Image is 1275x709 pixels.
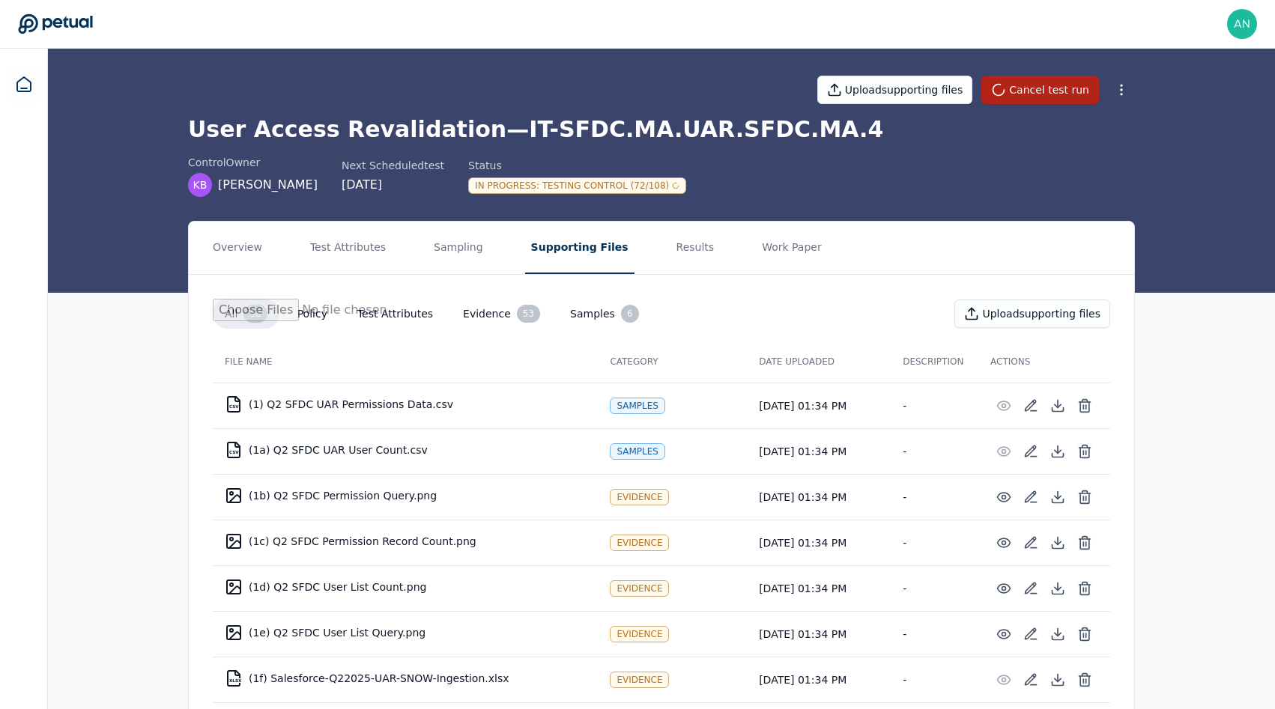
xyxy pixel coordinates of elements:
td: (1d) Q2 SFDC User List Count.png [213,569,598,605]
button: Evidence53 [451,299,552,329]
td: [DATE] 01:34 PM [747,520,891,565]
button: Test Attributes [304,222,392,274]
span: [PERSON_NAME] [218,176,318,194]
th: Date Uploaded [747,341,891,383]
td: [DATE] 01:34 PM [747,428,891,474]
button: Add/Edit Description [1017,621,1044,648]
button: Delete File [1071,529,1098,556]
button: Test Attributes [345,300,445,327]
th: File Name [213,341,598,383]
button: Samples6 [558,299,651,329]
div: Samples [610,398,665,414]
h1: User Access Revalidation — IT-SFDC.MA.UAR.SFDC.MA.4 [188,116,1135,143]
button: Delete File [1071,575,1098,602]
button: Download File [1044,621,1071,648]
div: 58 [243,305,267,323]
td: - [891,657,978,702]
button: Delete File [1071,621,1098,648]
button: Delete File [1071,392,1098,419]
th: Description [891,341,978,383]
button: Policy [285,300,339,327]
button: Uploadsupporting files [954,299,1110,328]
div: 53 [517,305,540,323]
td: - [891,565,978,611]
button: Preview File (hover for quick preview, click for full view) [990,529,1017,556]
div: Evidence [610,535,669,551]
button: Download File [1044,392,1071,419]
div: Status [468,158,686,173]
button: All58 [213,299,279,329]
td: [DATE] 01:34 PM [747,383,891,428]
button: Delete File [1071,438,1098,465]
td: [DATE] 01:34 PM [747,657,891,702]
button: Overview [207,222,268,274]
div: Next Scheduled test [342,158,444,173]
td: (1a) Q2 SFDC UAR User Count.csv [213,432,598,468]
div: XLSX [229,678,241,683]
td: (1) Q2 SFDC UAR Permissions Data.csv [213,386,598,422]
div: Samples [610,443,665,460]
td: - [891,474,978,520]
button: Preview File (hover for quick preview, click for full view) [990,438,1017,465]
button: Preview File (hover for quick preview, click for full view) [990,484,1017,511]
div: 6 [621,305,639,323]
span: KB [193,177,208,192]
button: Add/Edit Description [1017,484,1044,511]
nav: Tabs [189,222,1134,274]
td: - [891,383,978,428]
button: Download File [1044,438,1071,465]
div: Evidence [610,626,669,642]
td: [DATE] 01:34 PM [747,565,891,611]
button: Preview File (hover for quick preview, click for full view) [990,575,1017,602]
button: Add/Edit Description [1017,666,1044,693]
th: Actions [978,341,1110,383]
img: andrew+toast@petual.ai [1227,9,1257,39]
button: Add/Edit Description [1017,438,1044,465]
td: [DATE] 01:34 PM [747,611,891,657]
button: Download File [1044,575,1071,602]
button: Preview File (hover for quick preview, click for full view) [990,666,1017,693]
td: - [891,520,978,565]
td: (1f) Salesforce-Q22025-UAR-SNOW-Ingestion.xlsx [213,660,598,696]
td: - [891,428,978,474]
td: (1c) Q2 SFDC Permission Record Count.png [213,523,598,559]
div: Evidence [610,580,669,597]
button: Delete File [1071,666,1098,693]
button: Sampling [428,222,489,274]
td: [DATE] 01:34 PM [747,474,891,520]
button: Download File [1044,484,1071,511]
div: CSV [229,450,239,454]
button: Delete File [1071,484,1098,511]
button: Add/Edit Description [1017,575,1044,602]
div: In Progress : Testing Control (72/108) [468,177,686,194]
button: Preview File (hover for quick preview, click for full view) [990,621,1017,648]
button: Work Paper [756,222,828,274]
div: [DATE] [342,176,444,194]
div: CSV [229,404,239,409]
button: More Options [1108,76,1135,103]
button: Cancel test run [981,76,1099,104]
button: Results [670,222,721,274]
button: Preview File (hover for quick preview, click for full view) [990,392,1017,419]
a: Go to Dashboard [18,13,93,34]
td: - [891,611,978,657]
button: Supporting Files [525,222,635,274]
button: Add/Edit Description [1017,392,1044,419]
button: Download File [1044,666,1071,693]
td: (1b) Q2 SFDC Permission Query.png [213,478,598,514]
div: Evidence [610,672,669,688]
th: Category [598,341,747,383]
a: Dashboard [6,67,42,103]
div: Evidence [610,489,669,505]
button: Add/Edit Description [1017,529,1044,556]
td: (1e) Q2 SFDC User List Query.png [213,615,598,651]
button: Download File [1044,529,1071,556]
button: Uploadsupporting files [817,76,973,104]
div: control Owner [188,155,318,170]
